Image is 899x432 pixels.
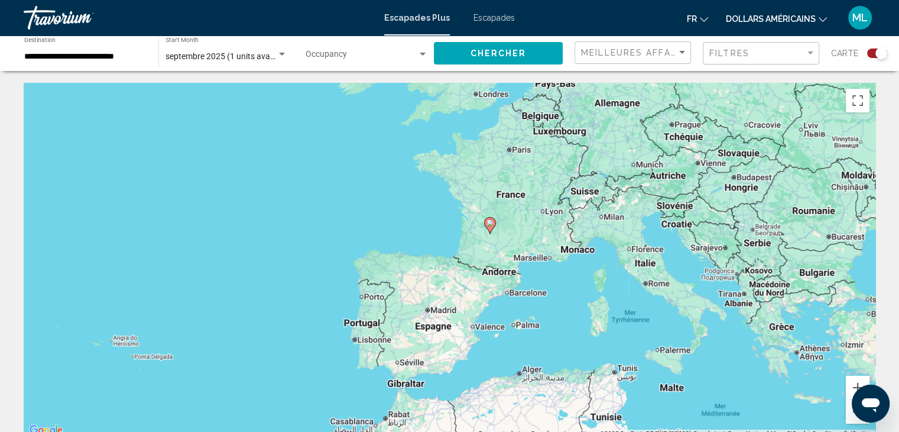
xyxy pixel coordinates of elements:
button: Filter [703,41,819,66]
font: dollars américains [726,14,816,24]
a: Escapades Plus [384,13,450,22]
button: Changer de langue [687,10,708,27]
mat-select: Sort by [581,48,687,58]
span: Chercher [470,49,527,59]
iframe: Bouton de lancement de la fenêtre de messagerie [852,385,890,423]
a: Travorium [24,6,372,30]
button: Zoom arrière [846,400,869,424]
span: septembre 2025 (1 units available) [165,51,292,61]
button: Changer de devise [726,10,827,27]
button: Chercher [434,42,563,64]
button: Menu utilisateur [845,5,875,30]
span: Meilleures affaires [581,48,693,57]
button: Passer en plein écran [846,89,869,112]
button: Zoom avant [846,376,869,399]
font: fr [687,14,697,24]
a: Escapades [473,13,515,22]
span: Filtres [709,49,749,58]
font: ML [852,11,868,24]
span: Carte [831,45,858,62]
